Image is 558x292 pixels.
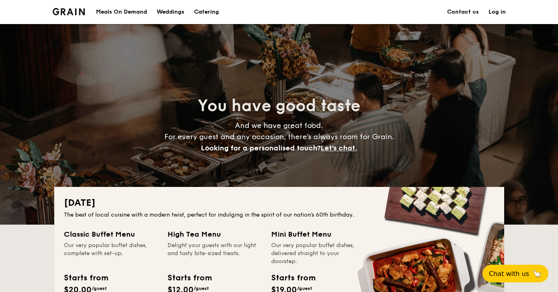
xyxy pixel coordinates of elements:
[64,229,158,240] div: Classic Buffet Menu
[482,265,548,282] button: Chat with us🦙
[53,8,85,15] a: Logotype
[271,229,365,240] div: Mini Buffet Menu
[489,270,529,278] span: Chat with us
[321,144,357,152] span: Let's chat.
[92,286,107,291] span: /guest
[164,121,394,152] span: And we have great food. For every guest and any occasion, there’s always room for Grain.
[53,8,85,15] img: Grain
[194,286,209,291] span: /guest
[271,272,315,284] div: Starts from
[271,241,365,266] div: Our very popular buffet dishes, delivered straight to your doorstep.
[64,197,495,209] h2: [DATE]
[532,269,542,278] span: 🦙
[64,272,108,284] div: Starts from
[297,286,312,291] span: /guest
[168,229,262,240] div: High Tea Menu
[198,96,360,116] span: You have good taste
[201,144,321,152] span: Looking for a personalised touch?
[64,211,495,219] div: The best of local cuisine with a modern twist, perfect for indulging in the spirit of our nation’...
[64,241,158,266] div: Our very popular buffet dishes, complete with set-up.
[168,241,262,266] div: Delight your guests with our light and tasty bite-sized treats.
[168,272,211,284] div: Starts from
